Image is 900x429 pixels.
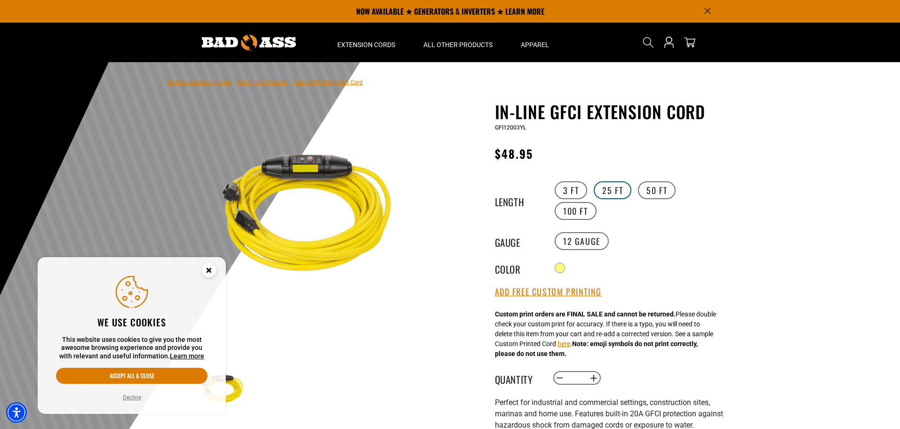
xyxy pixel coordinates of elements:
a: Open this option [661,23,677,62]
label: 3 FT [555,181,587,199]
strong: Note: emoji symbols do not print correctly, please do not use them. [495,340,698,357]
h2: We use cookies [56,316,207,328]
button: Add Free Custom Printing [495,287,602,297]
legend: Gauge [495,235,542,247]
a: Bad Ass Extension Cords [168,79,231,86]
div: Please double check your custom print for accuracy. If there is a typo, you will need to delete t... [495,309,716,359]
strong: Custom print orders are FINAL SALE and cannot be returned. [495,310,676,318]
span: $48.95 [495,145,533,162]
span: › [289,79,291,86]
a: This website uses cookies to give you the most awesome browsing experience and provide you with r... [170,352,204,360]
span: › [233,79,235,86]
legend: Length [495,194,542,207]
span: In-Line GFCI Extension Cord [293,79,363,86]
button: Decline [120,393,144,402]
summary: Search [641,35,656,50]
a: Return to Collection [237,79,287,86]
a: cart [682,37,697,48]
button: here [558,339,570,349]
summary: All Other Products [409,23,507,62]
summary: Apparel [507,23,563,62]
label: Quantity [495,372,542,384]
span: Extension Cords [337,40,395,49]
h1: In-Line GFCI Extension Cord [495,102,725,121]
nav: breadcrumbs [168,76,363,88]
button: Accept all & close [56,368,207,384]
span: All Other Products [423,40,493,49]
p: This website uses cookies to give you the most awesome browsing experience and provide you with r... [56,336,207,361]
label: 25 FT [594,181,631,199]
div: Accessibility Menu [6,402,27,423]
img: Bad Ass Extension Cords [202,35,296,50]
legend: Color [495,262,542,274]
img: Yellow [196,104,422,331]
summary: Extension Cords [323,23,409,62]
label: 100 FT [555,202,597,220]
span: GFI12003YL [495,124,526,131]
aside: Cookie Consent [38,257,226,414]
button: Close this option [192,257,226,286]
label: 12 Gauge [555,232,609,250]
label: 50 FT [638,181,676,199]
span: Apparel [521,40,549,49]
